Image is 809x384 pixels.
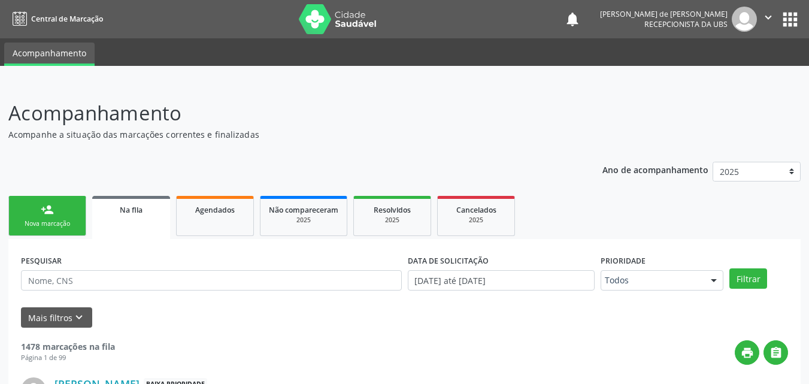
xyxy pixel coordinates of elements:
label: Prioridade [601,252,646,270]
div: Nova marcação [17,219,77,228]
button: print [735,340,759,365]
strong: 1478 marcações na fila [21,341,115,352]
input: Selecione um intervalo [408,270,595,291]
span: Na fila [120,205,143,215]
a: Acompanhamento [4,43,95,66]
button: apps [780,9,801,30]
i:  [769,346,783,359]
img: img [732,7,757,32]
p: Acompanhe a situação das marcações correntes e finalizadas [8,128,563,141]
div: 2025 [269,216,338,225]
input: Nome, CNS [21,270,402,291]
p: Ano de acompanhamento [602,162,708,177]
div: [PERSON_NAME] de [PERSON_NAME] [600,9,728,19]
div: Página 1 de 99 [21,353,115,363]
span: Central de Marcação [31,14,103,24]
button:  [757,7,780,32]
span: Não compareceram [269,205,338,215]
div: 2025 [362,216,422,225]
span: Cancelados [456,205,496,215]
i: keyboard_arrow_down [72,311,86,324]
button: Filtrar [729,268,767,289]
span: Agendados [195,205,235,215]
button: notifications [564,11,581,28]
i: print [741,346,754,359]
p: Acompanhamento [8,98,563,128]
div: person_add [41,203,54,216]
label: DATA DE SOLICITAÇÃO [408,252,489,270]
button: Mais filtroskeyboard_arrow_down [21,307,92,328]
label: PESQUISAR [21,252,62,270]
div: 2025 [446,216,506,225]
span: Resolvidos [374,205,411,215]
span: Todos [605,274,699,286]
button:  [763,340,788,365]
span: Recepcionista da UBS [644,19,728,29]
a: Central de Marcação [8,9,103,29]
i:  [762,11,775,24]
